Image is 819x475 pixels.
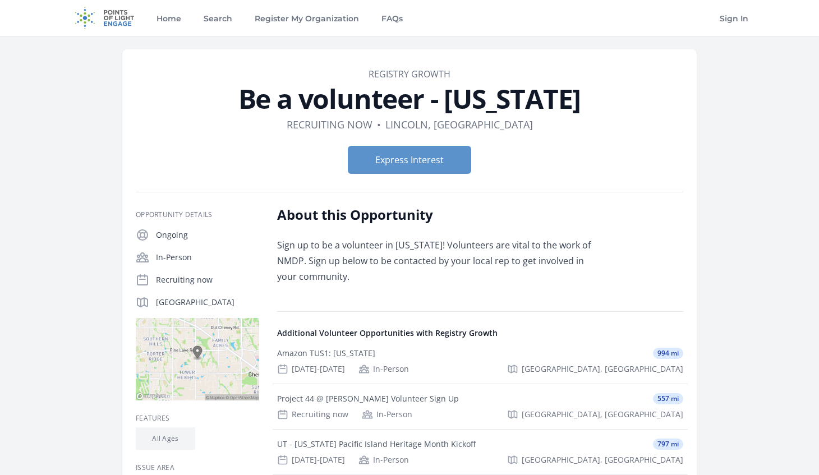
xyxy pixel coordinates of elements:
h3: Features [136,414,259,423]
div: [DATE]-[DATE] [277,454,345,465]
div: [DATE]-[DATE] [277,363,345,375]
h3: Issue area [136,463,259,472]
p: Ongoing [156,229,259,241]
li: All Ages [136,427,195,450]
span: [GEOGRAPHIC_DATA], [GEOGRAPHIC_DATA] [522,454,683,465]
div: Amazon TUS1: [US_STATE] [277,348,375,359]
h2: About this Opportunity [277,206,605,224]
span: [GEOGRAPHIC_DATA], [GEOGRAPHIC_DATA] [522,409,683,420]
span: 797 mi [653,439,683,450]
p: Recruiting now [156,274,259,285]
div: Project 44 @ [PERSON_NAME] Volunteer Sign Up [277,393,459,404]
p: Sign up to be a volunteer in [US_STATE]! Volunteers are vital to the work of NMDP. Sign up below ... [277,237,605,300]
p: [GEOGRAPHIC_DATA] [156,297,259,308]
img: Map [136,318,259,400]
div: In-Person [362,409,412,420]
a: Project 44 @ [PERSON_NAME] Volunteer Sign Up 557 mi Recruiting now In-Person [GEOGRAPHIC_DATA], [... [273,384,688,429]
p: In-Person [156,252,259,263]
a: Registry Growth [369,68,450,80]
div: In-Person [358,363,409,375]
span: 994 mi [653,348,683,359]
div: Recruiting now [277,409,348,420]
dd: Recruiting now [287,117,372,132]
h1: Be a volunteer - [US_STATE] [136,85,683,112]
span: [GEOGRAPHIC_DATA], [GEOGRAPHIC_DATA] [522,363,683,375]
h4: Additional Volunteer Opportunities with Registry Growth [277,328,683,339]
a: UT - [US_STATE] Pacific Island Heritage Month Kickoff 797 mi [DATE]-[DATE] In-Person [GEOGRAPHIC_... [273,430,688,474]
a: Amazon TUS1: [US_STATE] 994 mi [DATE]-[DATE] In-Person [GEOGRAPHIC_DATA], [GEOGRAPHIC_DATA] [273,339,688,384]
h3: Opportunity Details [136,210,259,219]
dd: Lincoln, [GEOGRAPHIC_DATA] [385,117,533,132]
div: • [377,117,381,132]
div: UT - [US_STATE] Pacific Island Heritage Month Kickoff [277,439,476,450]
div: In-Person [358,454,409,465]
span: 557 mi [653,393,683,404]
button: Express Interest [348,146,471,174]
